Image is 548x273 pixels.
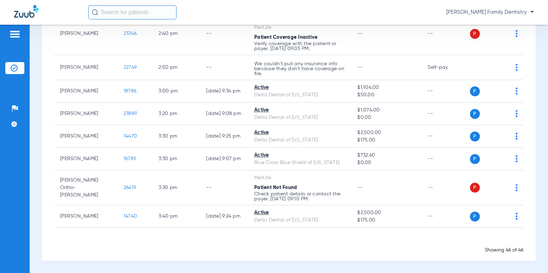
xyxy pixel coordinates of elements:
[54,205,118,228] td: [PERSON_NAME]
[470,29,480,39] span: P
[153,80,201,103] td: 3:00 PM
[124,134,137,139] span: 14470
[516,184,518,191] img: group-dot-blue.svg
[254,84,346,91] div: Active
[254,159,346,166] div: Blue Cross Blue Shield of [US_STATE]
[153,125,201,148] td: 3:30 PM
[357,185,363,190] span: --
[422,148,470,170] td: --
[357,217,416,224] span: $175.00
[254,61,346,76] p: We couldn’t pull any insurance info because they don’t have coverage on file.
[201,55,249,80] td: --
[357,159,416,166] span: $0.00
[357,136,416,144] span: $175.00
[124,89,136,93] span: 18786
[201,148,249,170] td: [DATE] 9:07 PM
[54,148,118,170] td: [PERSON_NAME]
[422,80,470,103] td: --
[54,13,118,55] td: [PERSON_NAME]
[446,9,534,16] span: [PERSON_NAME] Family Dentistry
[153,103,201,125] td: 3:20 PM
[9,30,20,38] img: hamburger-icon
[254,136,346,144] div: Delta Dental of [US_STATE]
[88,5,177,19] input: Search for patients
[357,107,416,114] span: $1,074.00
[485,248,523,253] span: Showing 46 of 46
[470,212,480,222] span: P
[254,209,346,217] div: Active
[357,209,416,217] span: $2,500.00
[422,205,470,228] td: --
[254,114,346,121] div: Delta Dental of [US_STATE]
[357,31,363,36] span: --
[357,152,416,159] span: $732.60
[153,148,201,170] td: 3:30 PM
[516,64,518,71] img: group-dot-blue.svg
[124,185,136,190] span: 26419
[516,133,518,140] img: group-dot-blue.svg
[254,129,346,136] div: Active
[201,80,249,103] td: [DATE] 9:34 PM
[201,205,249,228] td: [DATE] 9:24 PM
[254,185,297,190] span: Patient Not Found
[153,170,201,205] td: 3:30 PM
[516,30,518,37] img: group-dot-blue.svg
[357,91,416,99] span: $50.00
[54,80,118,103] td: [PERSON_NAME]
[357,65,363,70] span: --
[422,103,470,125] td: --
[201,13,249,55] td: --
[516,110,518,117] img: group-dot-blue.svg
[201,125,249,148] td: [DATE] 9:25 PM
[470,109,480,119] span: P
[124,111,137,116] span: 23889
[422,170,470,205] td: --
[357,129,416,136] span: $2,500.00
[153,55,201,80] td: 2:50 PM
[201,103,249,125] td: [DATE] 9:08 PM
[254,35,317,40] span: Patient Coverage Inactive
[516,213,518,220] img: group-dot-blue.svg
[153,205,201,228] td: 3:40 PM
[124,65,137,70] span: 22749
[422,55,470,80] td: Self-pay
[201,170,249,205] td: --
[254,107,346,114] div: Active
[516,87,518,95] img: group-dot-blue.svg
[254,91,346,99] div: Delta Dental of [US_STATE]
[254,174,346,182] div: MetLife
[54,55,118,80] td: [PERSON_NAME]
[14,5,38,18] img: Zuub Logo
[422,13,470,55] td: --
[124,156,136,161] span: 16789
[470,132,480,141] span: P
[92,9,98,16] img: Search Icon
[422,125,470,148] td: --
[124,31,137,36] span: 23346
[54,170,118,205] td: [PERSON_NAME] Ortho-[PERSON_NAME]
[254,152,346,159] div: Active
[470,183,480,193] span: P
[254,192,346,201] p: Check patient details or contact the payer. [DATE] 09:10 PM.
[254,217,346,224] div: Delta Dental of [US_STATE]
[54,125,118,148] td: [PERSON_NAME]
[470,154,480,164] span: P
[254,24,346,31] div: MetLife
[153,13,201,55] td: 2:40 PM
[516,155,518,162] img: group-dot-blue.svg
[254,41,346,51] p: Verify coverage with the patient or payer. [DATE] 09:05 PM.
[357,114,416,121] span: $0.00
[470,86,480,96] span: P
[124,214,137,219] span: 14740
[54,103,118,125] td: [PERSON_NAME]
[357,84,416,91] span: $1,924.00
